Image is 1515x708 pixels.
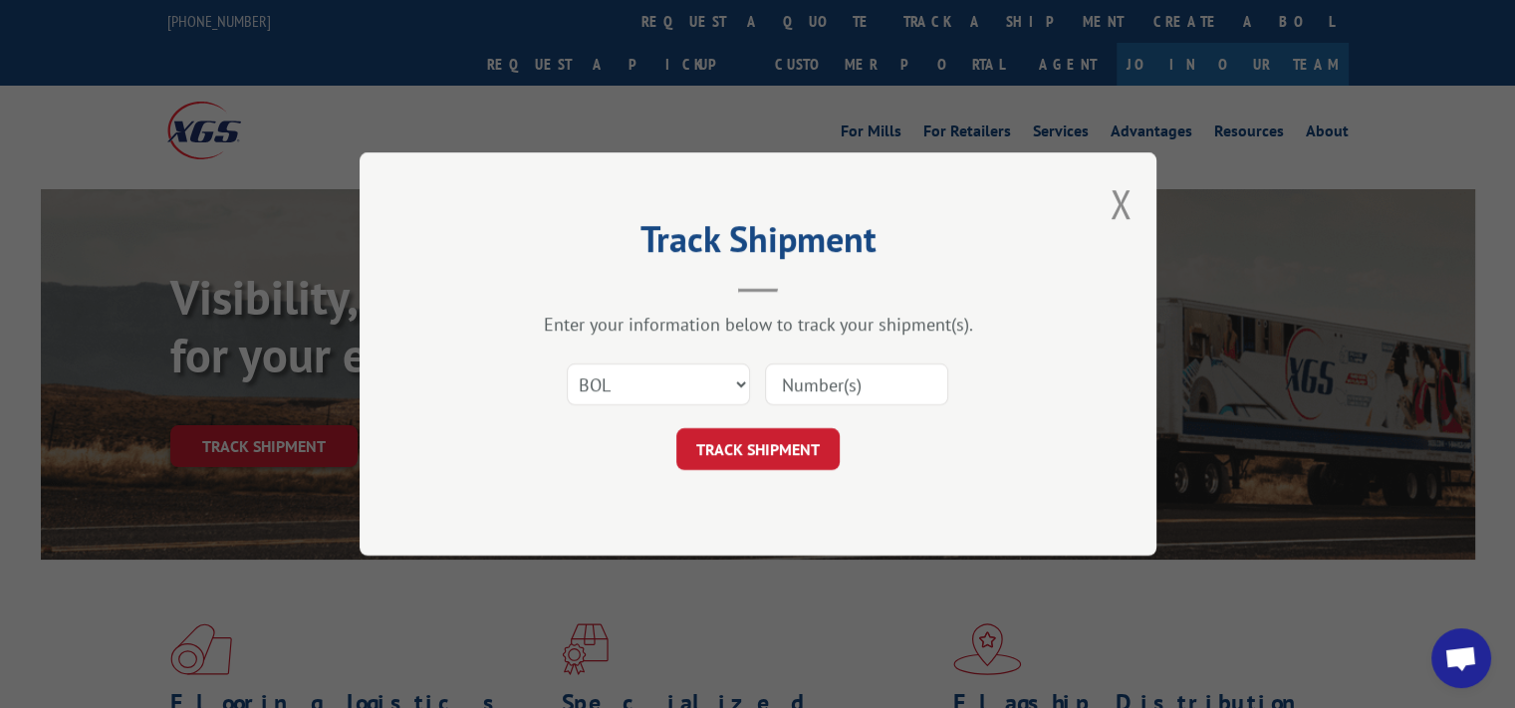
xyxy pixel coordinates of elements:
h2: Track Shipment [459,225,1057,263]
button: TRACK SHIPMENT [676,428,840,470]
input: Number(s) [765,363,948,405]
button: Close modal [1110,177,1132,230]
a: Open chat [1431,628,1491,688]
div: Enter your information below to track your shipment(s). [459,313,1057,336]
